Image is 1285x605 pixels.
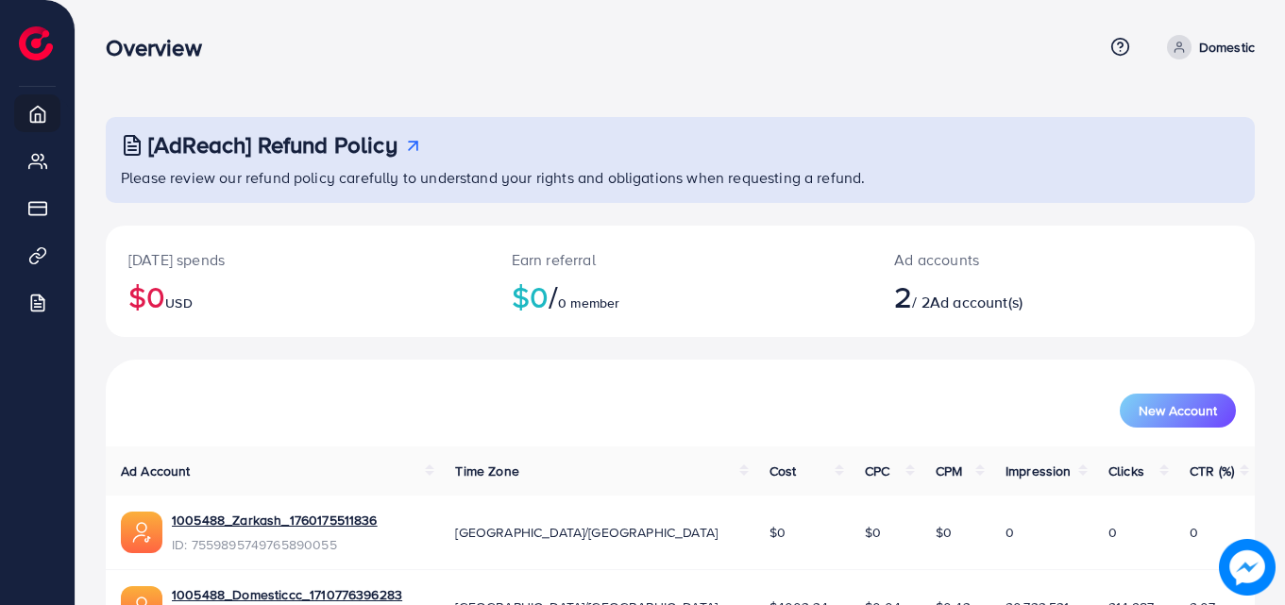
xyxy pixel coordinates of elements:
[894,275,912,318] span: 2
[512,278,850,314] h2: $0
[865,523,881,542] span: $0
[1108,523,1117,542] span: 0
[769,462,797,480] span: Cost
[455,462,518,480] span: Time Zone
[894,248,1136,271] p: Ad accounts
[1190,523,1198,542] span: 0
[549,275,558,318] span: /
[19,26,53,60] img: logo
[512,248,850,271] p: Earn referral
[865,462,889,480] span: CPC
[1108,462,1144,480] span: Clicks
[172,585,402,604] a: 1005488_Domesticcc_1710776396283
[128,248,466,271] p: [DATE] spends
[936,523,952,542] span: $0
[1139,404,1217,417] span: New Account
[1006,462,1072,480] span: Impression
[128,278,466,314] h2: $0
[165,294,192,312] span: USD
[1159,35,1255,59] a: Domestic
[1199,36,1255,59] p: Domestic
[121,512,162,553] img: ic-ads-acc.e4c84228.svg
[172,511,378,529] a: 1005488_Zarkash_1760175511836
[172,535,378,554] span: ID: 7559895749765890055
[558,294,619,312] span: 0 member
[930,292,1023,312] span: Ad account(s)
[1006,523,1014,542] span: 0
[769,523,786,542] span: $0
[121,462,191,480] span: Ad Account
[1120,394,1236,428] button: New Account
[455,523,718,542] span: [GEOGRAPHIC_DATA]/[GEOGRAPHIC_DATA]
[936,462,962,480] span: CPM
[894,278,1136,314] h2: / 2
[1190,462,1234,480] span: CTR (%)
[1219,539,1276,596] img: image
[121,166,1243,189] p: Please review our refund policy carefully to understand your rights and obligations when requesti...
[148,131,397,159] h3: [AdReach] Refund Policy
[106,34,216,61] h3: Overview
